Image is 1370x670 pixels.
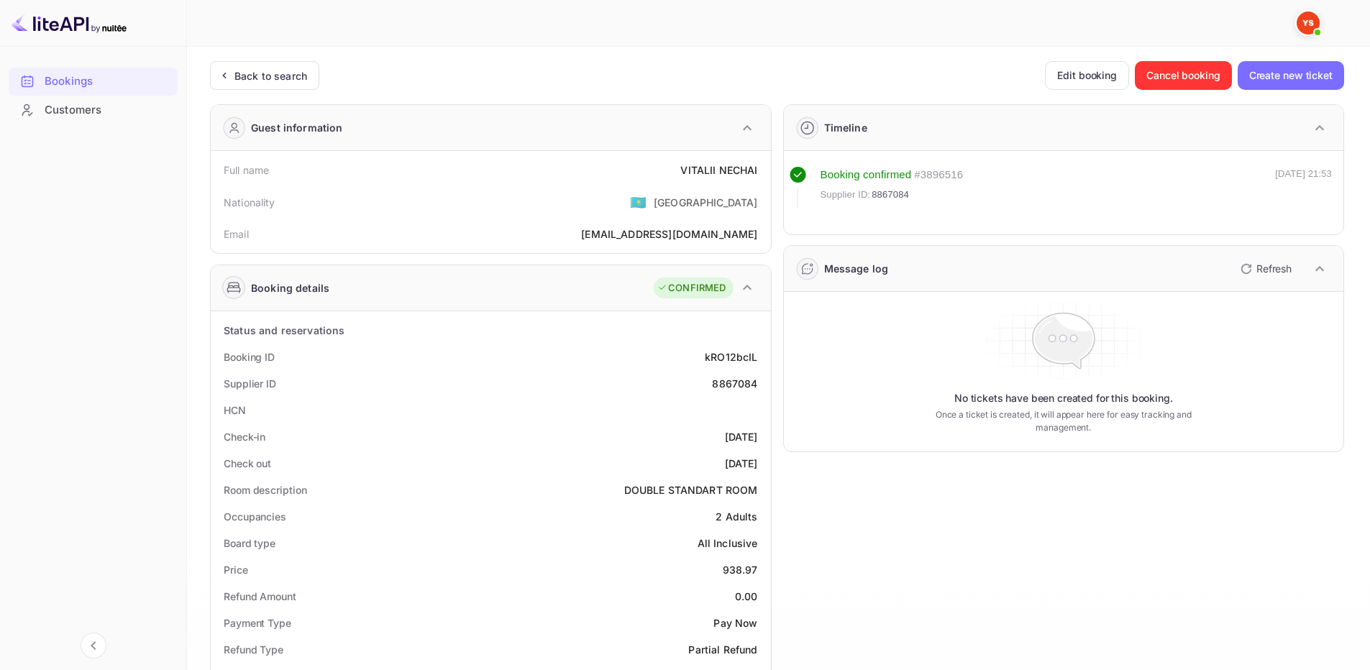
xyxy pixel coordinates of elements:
[657,281,726,295] div: CONFIRMED
[224,589,296,604] div: Refund Amount
[723,562,758,577] div: 938.97
[1238,61,1344,90] button: Create new ticket
[1232,257,1297,280] button: Refresh
[1256,261,1292,276] p: Refresh
[9,68,178,96] div: Bookings
[224,195,275,210] div: Nationality
[712,376,757,391] div: 8867084
[224,162,269,178] div: Full name
[251,120,343,135] div: Guest information
[224,349,275,364] div: Booking ID
[224,226,249,242] div: Email
[224,615,291,630] div: Payment Type
[9,96,178,123] a: Customers
[1275,167,1332,208] div: [DATE] 21:53
[716,509,757,524] div: 2 Adults
[914,167,963,183] div: # 3896516
[224,536,275,551] div: Board type
[224,403,246,418] div: HCN
[821,167,912,183] div: Booking confirmed
[45,102,170,119] div: Customers
[224,642,283,657] div: Refund Type
[224,562,248,577] div: Price
[1135,61,1232,90] button: Cancel booking
[1045,61,1129,90] button: Edit booking
[713,615,757,630] div: Pay Now
[624,482,758,497] div: DOUBLE STANDART ROOM
[9,96,178,124] div: Customers
[630,189,647,215] span: United States
[251,280,329,295] div: Booking details
[954,391,1173,405] p: No tickets have been created for this booking.
[824,261,889,276] div: Message log
[654,195,758,210] div: [GEOGRAPHIC_DATA]
[698,536,758,551] div: All Inclusive
[688,642,757,657] div: Partial Refund
[81,633,106,658] button: Collapse navigation
[735,589,758,604] div: 0.00
[1297,12,1320,35] img: Yandex Support
[224,429,265,444] div: Check-in
[913,408,1214,434] p: Once a ticket is created, it will appear here for easy tracking and management.
[234,68,307,83] div: Back to search
[581,226,757,242] div: [EMAIL_ADDRESS][DOMAIN_NAME]
[872,188,909,202] span: 8867084
[705,349,757,364] div: kRO12bcIL
[725,429,758,444] div: [DATE]
[224,376,276,391] div: Supplier ID
[224,509,286,524] div: Occupancies
[45,73,170,90] div: Bookings
[12,12,127,35] img: LiteAPI logo
[224,323,344,338] div: Status and reservations
[224,482,306,497] div: Room description
[821,188,871,202] span: Supplier ID:
[824,120,867,135] div: Timeline
[224,456,271,471] div: Check out
[725,456,758,471] div: [DATE]
[9,68,178,94] a: Bookings
[680,162,757,178] div: VITALII NECHAI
